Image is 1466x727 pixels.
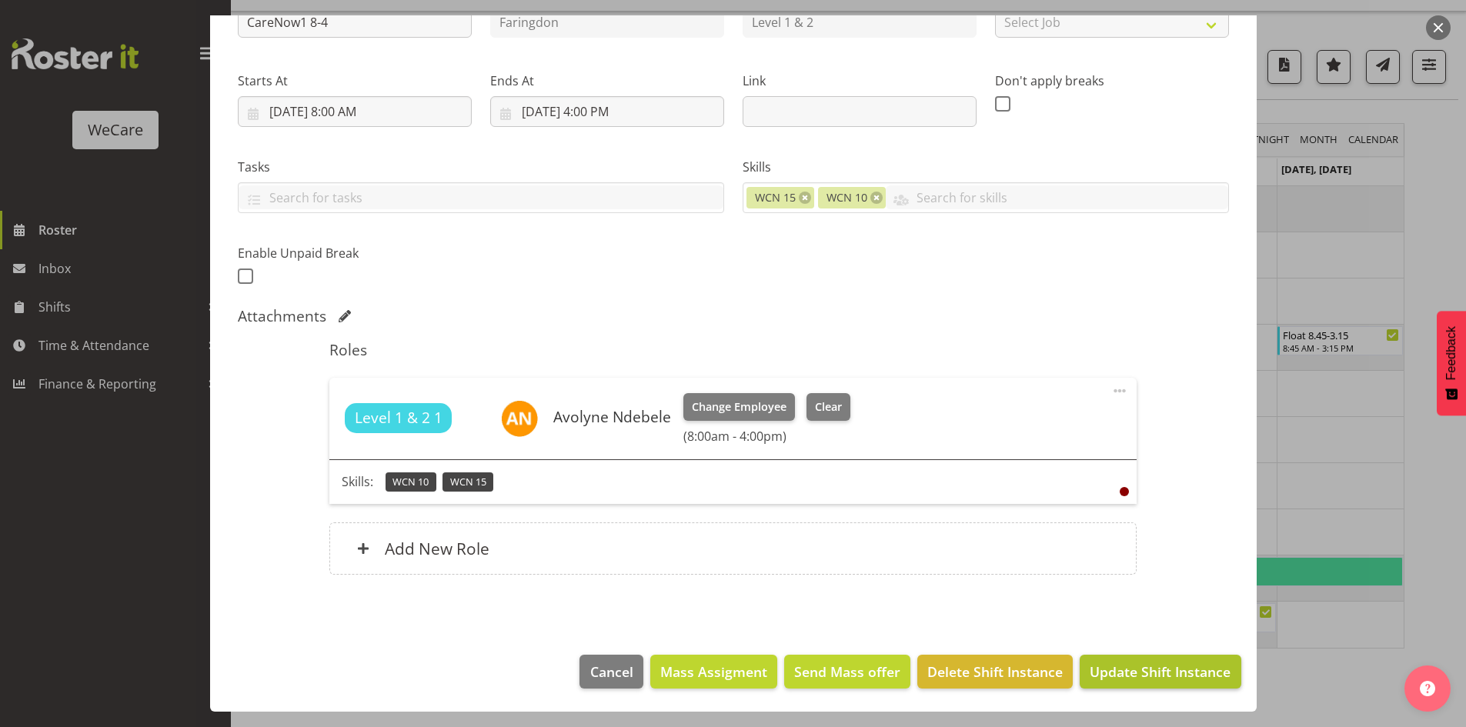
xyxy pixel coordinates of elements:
[995,72,1229,90] label: Don't apply breaks
[1090,662,1231,682] span: Update Shift Instance
[886,185,1227,209] input: Search for skills
[1437,311,1466,415] button: Feedback - Show survey
[743,158,1229,176] label: Skills
[238,158,724,176] label: Tasks
[692,399,786,415] span: Change Employee
[238,96,472,127] input: Click to select...
[794,662,900,682] span: Send Mass offer
[917,655,1073,689] button: Delete Shift Instance
[683,429,850,444] h6: (8:00am - 4:00pm)
[342,472,373,491] p: Skills:
[755,189,796,206] span: WCN 15
[450,475,486,489] span: WCN 15
[238,7,472,38] input: Shift Instance Name
[660,662,767,682] span: Mass Assigment
[579,655,643,689] button: Cancel
[490,96,724,127] input: Click to select...
[1420,681,1435,696] img: help-xxl-2.png
[238,72,472,90] label: Starts At
[827,189,867,206] span: WCN 10
[815,399,842,415] span: Clear
[238,244,472,262] label: Enable Unpaid Break
[329,341,1137,359] h5: Roles
[1120,487,1129,496] div: User is clocked out
[806,393,850,421] button: Clear
[385,539,489,559] h6: Add New Role
[590,662,633,682] span: Cancel
[683,393,795,421] button: Change Employee
[743,72,977,90] label: Link
[392,475,429,489] span: WCN 10
[501,400,538,437] img: avolyne-ndebele11853.jpg
[1080,655,1241,689] button: Update Shift Instance
[1444,326,1458,380] span: Feedback
[553,409,671,425] h6: Avolyne Ndebele
[784,655,910,689] button: Send Mass offer
[490,72,724,90] label: Ends At
[238,307,326,325] h5: Attachments
[239,185,723,209] input: Search for tasks
[650,655,777,689] button: Mass Assigment
[355,407,442,429] span: Level 1 & 2 1
[927,662,1063,682] span: Delete Shift Instance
